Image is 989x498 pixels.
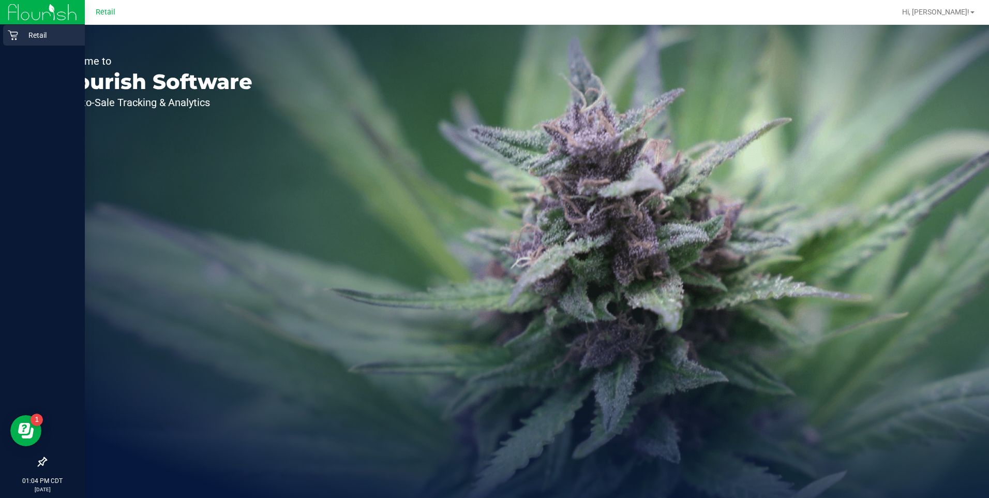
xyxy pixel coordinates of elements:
p: Welcome to [56,56,252,66]
iframe: Resource center [10,415,41,446]
p: Seed-to-Sale Tracking & Analytics [56,97,252,108]
inline-svg: Retail [8,30,18,40]
iframe: Resource center unread badge [31,414,43,426]
p: Flourish Software [56,71,252,92]
p: 01:04 PM CDT [5,476,80,486]
p: [DATE] [5,486,80,493]
span: Hi, [PERSON_NAME]! [902,8,969,16]
span: Retail [96,8,115,17]
p: Retail [18,29,80,41]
